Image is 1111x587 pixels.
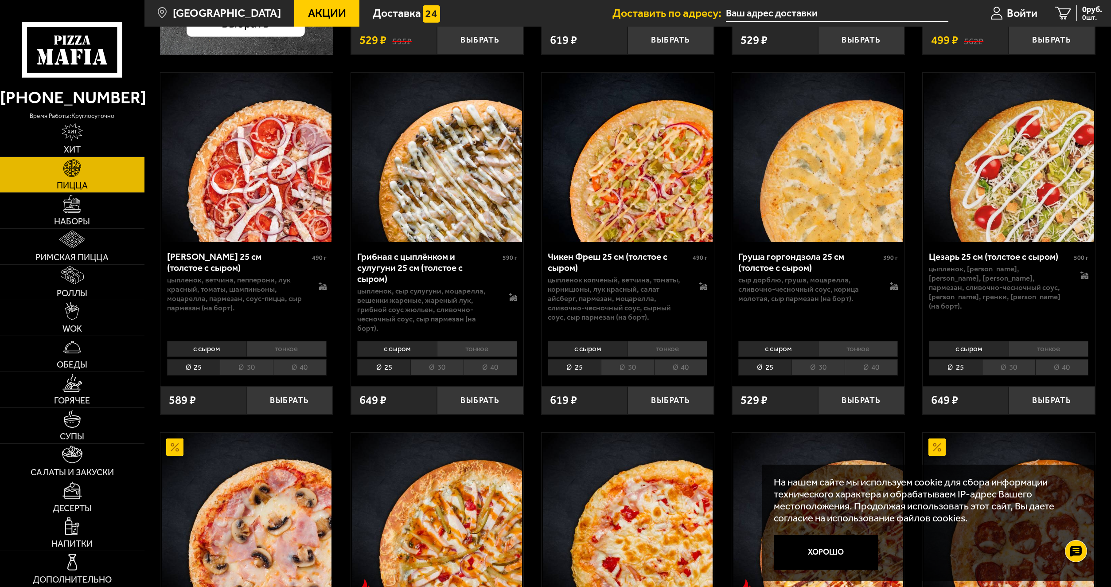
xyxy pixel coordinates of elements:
p: цыпленок, ветчина, пепперони, лук красный, томаты, шампиньоны, моцарелла, пармезан, соус-пицца, с... [167,275,307,313]
span: Акции [308,8,346,19]
a: Грибная с цыплёнком и сулугуни 25 см (толстое с сыром) [351,73,523,243]
li: с сыром [167,341,247,357]
span: Обеды [57,360,87,369]
span: 649 ₽ [931,395,958,406]
span: 0 руб. [1082,5,1102,13]
div: Грибная с цыплёнком и сулугуни 25 см (толстое с сыром) [357,251,500,284]
li: 40 [464,359,517,375]
span: Римская пицца [35,253,109,262]
span: 490 г [312,254,327,262]
li: 30 [982,359,1035,375]
span: Салаты и закуски [31,468,114,477]
img: Петровская 25 см (толстое с сыром) [162,73,331,243]
li: 30 [601,359,654,375]
li: 30 [410,359,464,375]
button: Выбрать [437,26,523,55]
span: Войти [1007,8,1037,19]
div: [PERSON_NAME] 25 см (толстое с сыром) [167,251,310,273]
li: тонкое [246,341,327,357]
span: Супы [60,432,84,441]
button: Выбрать [628,26,713,55]
div: Груша горгондзола 25 см (толстое с сыром) [738,251,881,273]
li: 25 [738,359,791,375]
span: 649 ₽ [359,395,386,406]
li: 40 [654,359,708,375]
span: Доставка [373,8,421,19]
button: Выбрать [628,386,713,415]
li: 40 [273,359,327,375]
span: 589 ₽ [169,395,196,406]
a: Груша горгондзола 25 см (толстое с сыром) [732,73,904,243]
s: 595 ₽ [392,35,412,46]
img: Груша горгондзола 25 см (толстое с сыром) [733,73,903,243]
a: Петровская 25 см (толстое с сыром) [160,73,333,243]
span: Роллы [57,289,87,298]
span: [GEOGRAPHIC_DATA] [173,8,281,19]
span: Доставить по адресу: [612,8,726,19]
li: с сыром [929,341,1009,357]
span: 490 г [693,254,707,262]
li: тонкое [818,341,898,357]
li: тонкое [628,341,708,357]
p: На нашем сайте мы используем cookie для сбора информации технического характера и обрабатываем IP... [774,476,1079,524]
span: Десерты [53,504,92,513]
span: 529 ₽ [741,35,768,46]
a: Чикен Фреш 25 см (толстое с сыром) [542,73,714,243]
input: Ваш адрес доставки [726,5,948,22]
span: 529 ₽ [741,395,768,406]
span: Дополнительно [33,575,112,584]
button: Выбрать [1009,386,1095,415]
li: 25 [167,359,220,375]
li: 25 [357,359,410,375]
button: Выбрать [437,386,523,415]
span: 619 ₽ [550,395,577,406]
button: Выбрать [818,26,904,55]
img: Чикен Фреш 25 см (толстое с сыром) [543,73,713,243]
img: Грибная с цыплёнком и сулугуни 25 см (толстое с сыром) [352,73,522,243]
span: 390 г [883,254,898,262]
li: 30 [791,359,845,375]
span: Наборы [54,217,90,226]
p: сыр дорблю, груша, моцарелла, сливочно-чесночный соус, корица молотая, сыр пармезан (на борт). [738,275,878,303]
li: тонкое [1009,341,1089,357]
span: 590 г [503,254,517,262]
img: Цезарь 25 см (толстое с сыром) [924,73,1094,243]
span: Пицца [57,181,88,190]
img: Акционный [928,438,946,456]
span: WOK [62,325,82,333]
button: Выбрать [818,386,904,415]
li: 25 [548,359,601,375]
div: Цезарь 25 см (толстое с сыром) [929,251,1072,262]
span: Горячее [54,396,90,405]
li: с сыром [548,341,628,357]
li: 40 [1035,359,1089,375]
span: Напитки [51,540,93,548]
span: 619 ₽ [550,35,577,46]
p: цыпленок, [PERSON_NAME], [PERSON_NAME], [PERSON_NAME], пармезан, сливочно-чесночный соус, [PERSON... [929,264,1069,310]
p: цыпленок, сыр сулугуни, моцарелла, вешенки жареные, жареный лук, грибной соус Жюльен, сливочно-че... [357,286,497,333]
button: Выбрать [247,386,333,415]
li: 30 [220,359,273,375]
span: 529 ₽ [359,35,386,46]
span: 500 г [1074,254,1088,262]
li: тонкое [437,341,517,357]
li: с сыром [738,341,818,357]
button: Хорошо [774,535,878,570]
a: Цезарь 25 см (толстое с сыром) [923,73,1095,243]
span: 499 ₽ [931,35,958,46]
li: с сыром [357,341,437,357]
span: Хит [64,145,81,154]
p: цыпленок копченый, ветчина, томаты, корнишоны, лук красный, салат айсберг, пармезан, моцарелла, с... [548,275,688,321]
li: 40 [845,359,898,375]
img: Акционный [166,438,183,456]
li: 25 [929,359,982,375]
div: Чикен Фреш 25 см (толстое с сыром) [548,251,690,273]
img: 15daf4d41897b9f0e9f617042186c801.svg [423,5,440,23]
button: Выбрать [1009,26,1095,55]
span: 0 шт. [1082,14,1102,21]
s: 562 ₽ [964,35,983,46]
